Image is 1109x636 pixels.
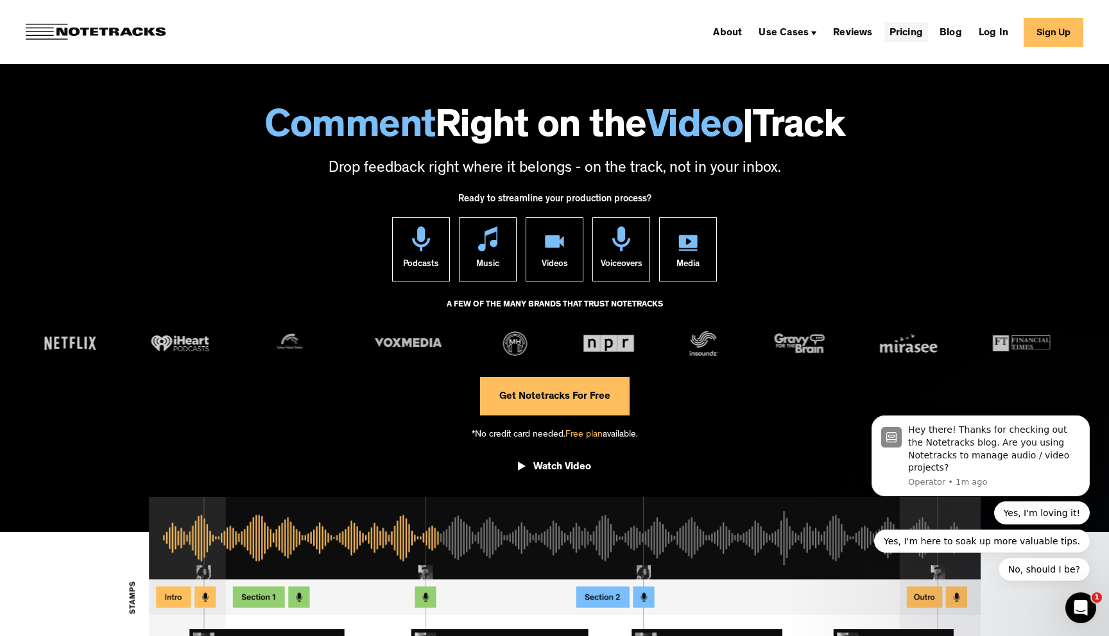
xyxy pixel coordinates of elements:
div: Watch Video [533,461,591,474]
div: *No credit card needed. available. [472,415,638,452]
span: Comment [264,109,435,149]
a: Podcasts [392,217,450,281]
span: 1 [1092,592,1102,603]
a: Blog [934,22,967,42]
div: Podcasts [403,251,439,281]
div: Voiceovers [601,251,642,281]
div: Music [476,251,499,281]
a: Music [459,217,517,281]
div: Videos [542,251,568,281]
a: About [708,22,747,42]
div: Ready to streamline your production process? [458,187,651,217]
iframe: Intercom notifications message [852,404,1109,589]
iframe: Intercom live chat [1065,592,1096,623]
p: Drop feedback right where it belongs - on the track, not in your inbox. [13,158,1096,180]
a: Sign Up [1024,18,1083,47]
span: | [743,109,753,149]
a: Get Notetracks For Free [480,377,630,415]
div: Media [676,251,700,281]
div: A FEW OF THE MANY BRANDS THAT TRUST NOTETRACKS [447,294,663,329]
a: Reviews [828,22,877,42]
h1: Right on the Track [13,109,1096,149]
a: Log In [974,22,1013,42]
a: Videos [526,217,583,281]
a: Pricing [884,22,928,42]
a: Media [659,217,717,281]
span: Video [646,109,743,149]
a: open lightbox [518,451,591,487]
a: Voiceovers [592,217,650,281]
div: Use Cases [759,28,809,38]
span: Free plan [565,430,603,440]
div: Use Cases [753,22,821,42]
